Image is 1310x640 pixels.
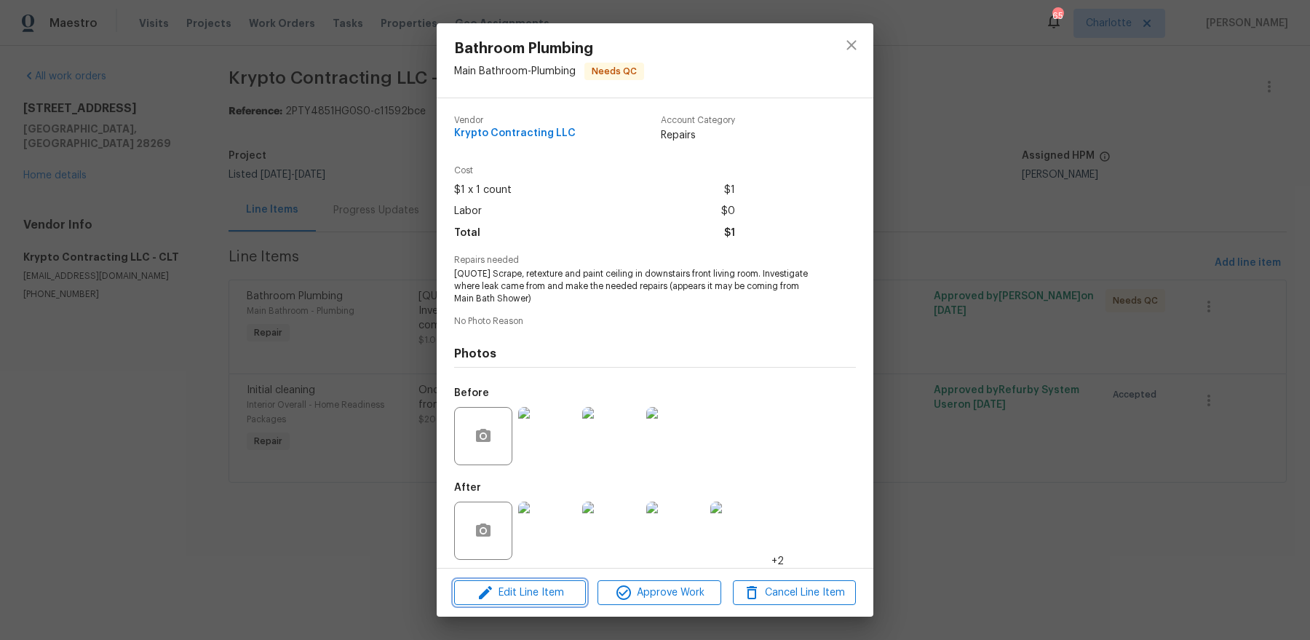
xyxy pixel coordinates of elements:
span: Repairs needed [454,256,856,265]
span: $1 x 1 count [454,180,512,201]
span: [QUOTE] Scrape, retexture and paint ceiling in downstairs front living room. Investigate where le... [454,268,816,304]
span: Needs QC [586,64,643,79]
span: Repairs [661,128,735,143]
span: $0 [721,201,735,222]
span: Main Bathroom - Plumbing [454,66,576,76]
span: Cost [454,166,735,175]
h4: Photos [454,347,856,361]
span: Labor [454,201,482,222]
span: Total [454,223,480,244]
span: Account Category [661,116,735,125]
span: No Photo Reason [454,317,856,326]
span: $1 [724,223,735,244]
div: 65 [1052,9,1063,23]
button: Edit Line Item [454,580,586,606]
span: Edit Line Item [458,584,581,602]
span: $1 [724,180,735,201]
button: close [834,28,869,63]
span: Vendor [454,116,576,125]
span: +2 [771,554,784,569]
button: Cancel Line Item [733,580,856,606]
span: Approve Work [602,584,716,602]
span: Bathroom Plumbing [454,41,644,57]
button: Approve Work [598,580,720,606]
h5: Before [454,388,489,398]
span: Cancel Line Item [737,584,851,602]
span: Krypto Contracting LLC [454,128,576,139]
h5: After [454,483,481,493]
